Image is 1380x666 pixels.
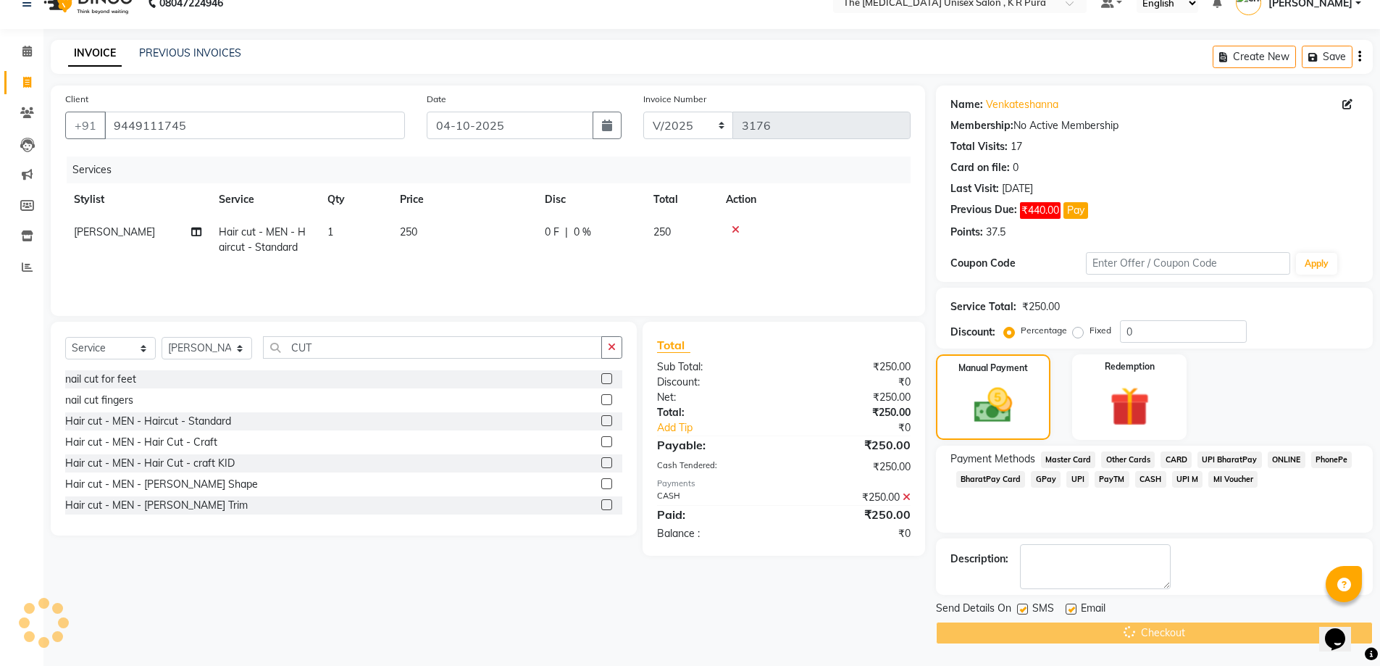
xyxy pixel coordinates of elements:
[210,183,319,216] th: Service
[646,526,784,541] div: Balance :
[219,225,306,254] span: Hair cut - MEN - Haircut - Standard
[950,160,1010,175] div: Card on file:
[645,183,717,216] th: Total
[1095,471,1129,488] span: PayTM
[950,118,1358,133] div: No Active Membership
[657,478,910,490] div: Payments
[104,112,405,139] input: Search by Name/Mobile/Email/Code
[1101,451,1155,468] span: Other Cards
[1097,382,1162,431] img: _gift.svg
[1002,181,1033,196] div: [DATE]
[653,225,671,238] span: 250
[950,551,1008,567] div: Description:
[536,183,645,216] th: Disc
[1031,471,1061,488] span: GPay
[1022,299,1060,315] div: ₹250.00
[950,325,995,340] div: Discount:
[958,362,1028,375] label: Manual Payment
[1311,451,1352,468] span: PhonePe
[1020,202,1061,219] span: ₹440.00
[65,112,106,139] button: +91
[1013,160,1019,175] div: 0
[950,139,1008,154] div: Total Visits:
[646,390,784,405] div: Net:
[986,225,1005,240] div: 37.5
[643,93,706,106] label: Invoice Number
[391,183,536,216] th: Price
[646,436,784,454] div: Payable:
[65,183,210,216] th: Stylist
[65,456,235,471] div: Hair cut - MEN - Hair Cut - craft KID
[319,183,391,216] th: Qty
[784,375,921,390] div: ₹0
[400,225,417,238] span: 250
[646,506,784,523] div: Paid:
[1161,451,1192,468] span: CARD
[545,225,559,240] span: 0 F
[1021,324,1067,337] label: Percentage
[1105,360,1155,373] label: Redemption
[427,93,446,106] label: Date
[1135,471,1166,488] span: CASH
[1011,139,1022,154] div: 17
[1302,46,1352,68] button: Save
[950,118,1013,133] div: Membership:
[950,202,1017,219] div: Previous Due:
[1081,601,1105,619] span: Email
[1319,608,1366,652] iframe: chat widget
[65,435,217,450] div: Hair cut - MEN - Hair Cut - Craft
[139,46,241,59] a: PREVIOUS INVOICES
[1213,46,1296,68] button: Create New
[74,225,155,238] span: [PERSON_NAME]
[950,451,1035,467] span: Payment Methods
[784,436,921,454] div: ₹250.00
[986,97,1058,112] a: Venkateshanna
[950,225,983,240] div: Points:
[1063,202,1088,219] button: Pay
[950,97,983,112] div: Name:
[1086,252,1290,275] input: Enter Offer / Coupon Code
[784,390,921,405] div: ₹250.00
[1090,324,1111,337] label: Fixed
[717,183,911,216] th: Action
[646,405,784,420] div: Total:
[1066,471,1089,488] span: UPI
[65,498,248,513] div: Hair cut - MEN - [PERSON_NAME] Trim
[565,225,568,240] span: |
[68,41,122,67] a: INVOICE
[65,477,258,492] div: Hair cut - MEN - [PERSON_NAME] Shape
[65,414,231,429] div: Hair cut - MEN - Haircut - Standard
[1032,601,1054,619] span: SMS
[646,459,784,475] div: Cash Tendered:
[327,225,333,238] span: 1
[950,256,1087,271] div: Coupon Code
[646,420,806,436] a: Add Tip
[646,490,784,505] div: CASH
[807,420,921,436] div: ₹0
[657,338,690,353] span: Total
[784,490,921,505] div: ₹250.00
[784,526,921,541] div: ₹0
[65,393,133,408] div: nail cut fingers
[1208,471,1258,488] span: MI Voucher
[784,359,921,375] div: ₹250.00
[1197,451,1262,468] span: UPI BharatPay
[956,471,1026,488] span: BharatPay Card
[784,405,921,420] div: ₹250.00
[574,225,591,240] span: 0 %
[646,359,784,375] div: Sub Total:
[1172,471,1203,488] span: UPI M
[784,506,921,523] div: ₹250.00
[950,181,999,196] div: Last Visit:
[263,336,602,359] input: Search or Scan
[962,383,1024,428] img: _cash.svg
[67,157,921,183] div: Services
[950,299,1016,315] div: Service Total:
[646,375,784,390] div: Discount:
[1041,451,1096,468] span: Master Card
[784,459,921,475] div: ₹250.00
[1296,253,1337,275] button: Apply
[936,601,1011,619] span: Send Details On
[65,372,136,387] div: nail cut for feet
[65,93,88,106] label: Client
